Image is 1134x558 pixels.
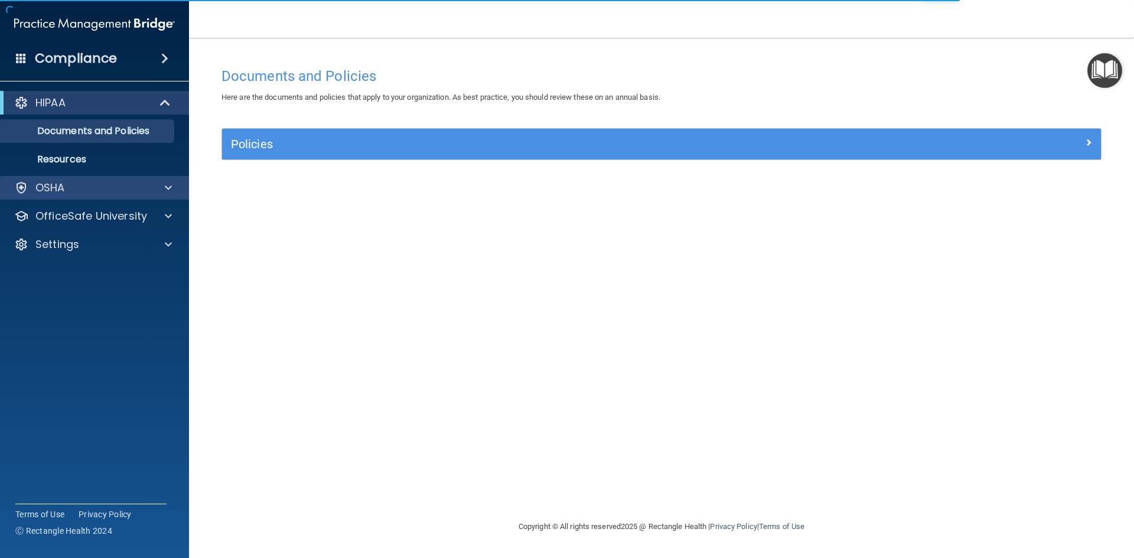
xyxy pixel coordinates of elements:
p: OfficeSafe University [35,209,147,223]
a: HIPAA [14,96,171,110]
img: PMB logo [14,12,175,36]
a: Settings [14,237,172,252]
p: HIPAA [35,96,66,110]
span: Here are the documents and policies that apply to your organization. As best practice, you should... [221,93,660,102]
div: Copyright © All rights reserved 2025 @ Rectangle Health | | [446,508,877,546]
a: Privacy Policy [710,522,757,531]
h4: Compliance [35,50,117,67]
span: Ⓒ Rectangle Health 2024 [15,525,112,537]
a: Policies [231,135,1092,154]
h5: Policies [231,138,872,151]
p: Settings [35,237,79,252]
a: Privacy Policy [79,508,132,520]
a: OSHA [14,181,172,195]
p: OSHA [35,181,65,195]
button: Open Resource Center [1087,53,1122,88]
a: OfficeSafe University [14,209,172,223]
a: Terms of Use [759,522,804,531]
h4: Documents and Policies [221,68,1102,84]
p: Resources [8,154,169,165]
a: Terms of Use [15,508,64,520]
p: Documents and Policies [8,125,169,137]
